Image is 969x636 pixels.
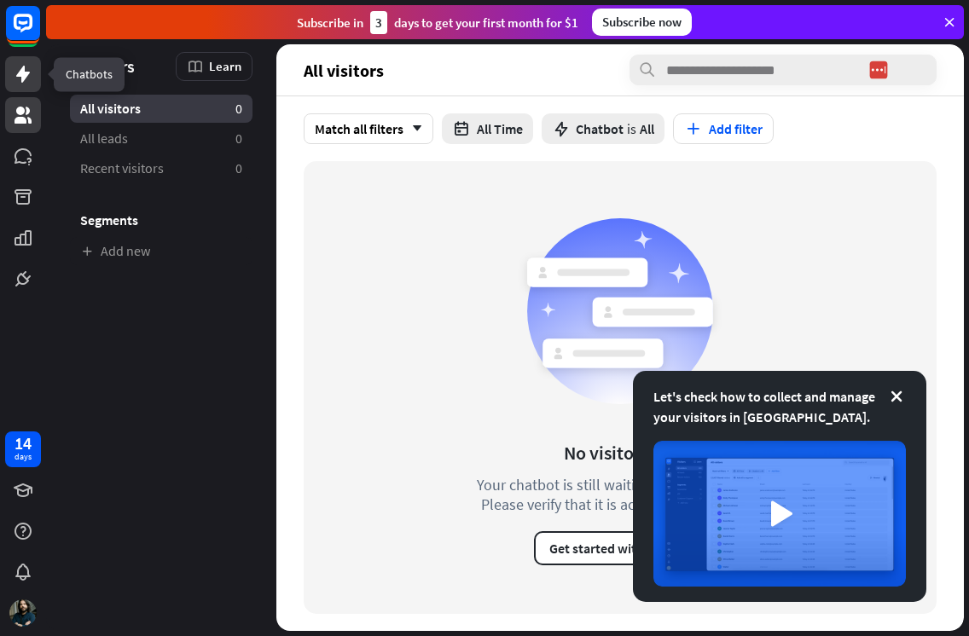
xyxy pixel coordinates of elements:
[653,386,906,427] div: Let's check how to collect and manage your visitors in [GEOGRAPHIC_DATA].
[209,58,241,74] span: Learn
[653,441,906,587] img: image
[576,120,624,137] span: Chatbot
[235,100,242,118] aside: 0
[14,7,65,58] button: Open LiveChat chat widget
[297,11,578,34] div: Subscribe in days to get your first month for $1
[235,159,242,177] aside: 0
[627,120,636,137] span: is
[304,61,384,80] span: All visitors
[70,237,252,265] a: Add new
[80,100,141,118] span: All visitors
[640,120,654,137] span: All
[80,159,164,177] span: Recent visitors
[592,9,692,36] div: Subscribe now
[5,431,41,467] a: 14 days
[70,124,252,153] a: All leads 0
[442,113,533,144] button: All Time
[15,436,32,451] div: 14
[673,113,774,144] button: Add filter
[370,11,387,34] div: 3
[564,441,677,465] div: No visitors yet
[80,56,135,76] span: Visitors
[15,451,32,463] div: days
[70,211,252,228] h3: Segments
[70,154,252,182] a: Recent visitors 0
[80,130,128,147] span: All leads
[304,113,433,144] div: Match all filters
[534,531,706,565] button: Get started with Visitors
[403,124,422,134] i: arrow_down
[445,475,795,514] div: Your chatbot is still waiting for its first visitor. Please verify that it is active and accessible.
[235,130,242,147] aside: 0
